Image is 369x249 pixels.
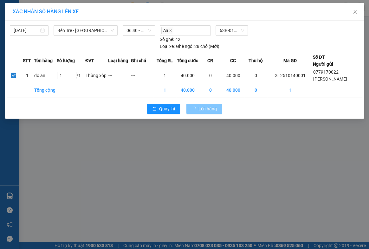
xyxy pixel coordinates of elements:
[57,57,75,64] span: Số lượng
[177,57,198,64] span: Tổng cước
[267,68,313,83] td: GT2510140001
[230,57,236,64] span: CC
[160,43,219,50] div: Ghế ngồi 28 chỗ (Mới)
[353,9,358,14] span: close
[160,36,180,43] div: 42
[313,76,347,82] span: [PERSON_NAME]
[249,57,263,64] span: Thu hộ
[191,107,198,111] span: loading
[207,57,213,64] span: CR
[34,68,57,83] td: đồ ăn
[153,83,176,97] td: 1
[126,26,152,35] span: 06:40 - 63B-014.17
[34,83,57,97] td: Tổng cộng
[267,83,313,97] td: 1
[85,57,94,64] span: ĐVT
[186,104,222,114] button: Lên hàng
[219,26,244,35] span: 63B-014.17
[157,57,173,64] span: Tổng SL
[283,57,296,64] span: Mã GD
[161,27,173,34] span: An
[199,83,222,97] td: 0
[57,68,85,83] td: / 1
[222,68,245,83] td: 40.000
[131,57,146,64] span: Ghi chú
[160,43,175,50] span: Loại xe:
[23,57,31,64] span: STT
[13,9,79,15] span: XÁC NHẬN SỐ HÀNG LÊN XE
[169,29,172,32] span: close
[85,68,108,83] td: Thùng xốp
[20,68,34,83] td: 1
[244,68,267,83] td: 0
[147,104,180,114] button: rollbackQuay lại
[108,57,128,64] span: Loại hàng
[153,68,176,83] td: 1
[108,68,131,83] td: ---
[346,3,364,21] button: Close
[222,83,245,97] td: 40.000
[176,68,199,83] td: 40.000
[313,54,333,68] div: Số ĐT Người gửi
[313,69,339,75] span: 0779170022
[199,68,222,83] td: 0
[159,105,175,112] span: Quay lại
[110,29,114,32] span: down
[244,83,267,97] td: 0
[160,36,174,43] span: Số ghế:
[14,27,39,34] input: 14/10/2025
[57,26,113,35] span: Bến Tre - Sài Gòn
[152,107,157,112] span: rollback
[176,83,199,97] td: 40.000
[198,105,217,112] span: Lên hàng
[131,68,154,83] td: ---
[34,57,53,64] span: Tên hàng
